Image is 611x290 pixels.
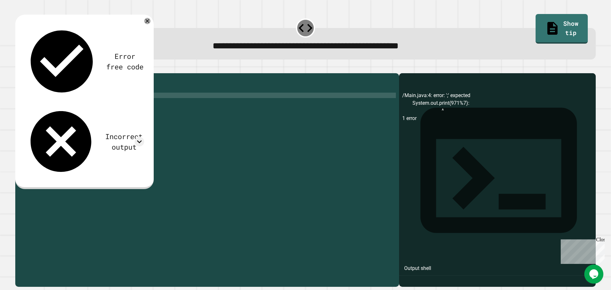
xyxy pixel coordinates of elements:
iframe: chat widget [558,237,605,264]
div: Chat with us now!Close [3,3,44,40]
div: /Main.java:4: error: ';' expected System.out.print(971%7): ^ 1 error [402,92,593,287]
div: Incorrect output [104,131,144,152]
div: Error free code [106,51,144,72]
a: Show tip [536,14,587,43]
iframe: chat widget [584,265,605,284]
